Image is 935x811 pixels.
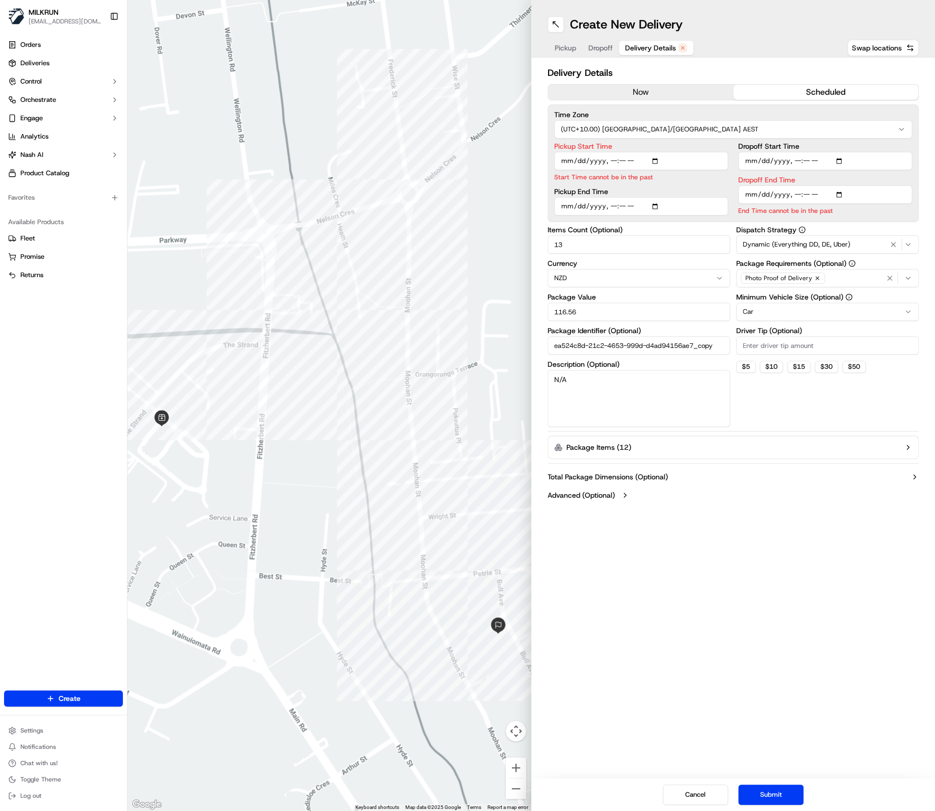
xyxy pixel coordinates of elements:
label: Description (Optional) [548,361,730,368]
span: Photo Proof of Delivery [745,274,812,282]
button: Package Requirements (Optional) [848,260,855,267]
span: Swap locations [852,43,902,53]
span: Control [20,77,42,86]
span: Delivery Details [625,43,676,53]
label: Items Count (Optional) [548,226,730,233]
a: Analytics [4,128,123,145]
button: Zoom out [506,778,526,799]
input: Enter number of items [548,235,730,254]
button: Notifications [4,740,123,754]
button: Package Items (12) [548,436,919,459]
input: Enter package value [548,303,730,321]
button: Fleet [4,230,123,247]
button: Dynamic (Everything DD, DE, Uber) [736,235,919,254]
label: Dropoff End Time [738,176,912,183]
label: Package Requirements (Optional) [736,260,919,267]
button: Toggle Theme [4,772,123,787]
span: Returns [20,271,43,280]
img: Google [130,798,164,811]
button: now [548,85,733,100]
button: Chat with us! [4,756,123,770]
span: Dropoff [588,43,613,53]
div: Available Products [4,214,123,230]
button: $15 [787,361,811,373]
span: Engage [20,114,43,123]
label: Currency [548,260,730,267]
button: Cancel [663,785,728,805]
a: Deliveries [4,55,123,71]
label: Advanced (Optional) [548,490,615,500]
button: Control [4,73,123,90]
span: Chat with us! [20,759,58,767]
button: Orchestrate [4,92,123,108]
span: Product Catalog [20,169,69,178]
button: Dispatch Strategy [798,226,806,233]
a: Report a map error [487,804,528,810]
img: MILKRUN [8,8,24,24]
button: Map camera controls [506,721,526,741]
span: Nash AI [20,150,43,159]
span: Create [59,693,81,704]
button: scheduled [733,85,918,100]
button: Nash AI [4,147,123,163]
span: Map data ©2025 Google [405,804,461,810]
label: Package Value [548,293,730,301]
button: Log out [4,789,123,803]
label: Pickup Start Time [554,143,728,150]
button: Returns [4,267,123,283]
button: Swap locations [847,40,919,56]
label: Time Zone [554,111,912,118]
label: Driver Tip (Optional) [736,327,919,334]
button: Submit [738,785,803,805]
input: Enter driver tip amount [736,336,919,355]
button: MILKRUNMILKRUN[EMAIL_ADDRESS][DOMAIN_NAME] [4,4,106,29]
span: Promise [20,252,44,261]
h2: Delivery Details [548,66,919,80]
label: Dropoff Start Time [738,143,912,150]
span: Toggle Theme [20,775,61,783]
label: Package Identifier (Optional) [548,327,730,334]
h1: Create New Delivery [570,16,683,33]
button: $50 [842,361,866,373]
span: Analytics [20,132,48,141]
button: $30 [815,361,838,373]
p: End Time cannot be in the past [738,206,912,215]
label: Dispatch Strategy [736,226,919,233]
span: Log out [20,792,41,800]
label: Minimum Vehicle Size (Optional) [736,293,919,301]
button: Advanced (Optional) [548,490,919,500]
button: Settings [4,723,123,738]
a: Promise [8,252,119,261]
button: Total Package Dimensions (Optional) [548,472,919,482]
button: Zoom in [506,758,526,778]
p: Start Time cannot be in the past [554,172,728,182]
span: Settings [20,726,43,735]
textarea: N/A [548,370,730,427]
label: Pickup End Time [554,188,728,195]
div: Favorites [4,190,123,206]
button: [EMAIL_ADDRESS][DOMAIN_NAME] [29,17,101,25]
button: MILKRUN [29,7,59,17]
input: Enter package identifier [548,336,730,355]
a: Orders [4,37,123,53]
button: $5 [736,361,756,373]
button: Keyboard shortcuts [355,804,399,811]
a: Terms (opens in new tab) [467,804,481,810]
span: Dynamic (Everything DD, DE, Uber) [743,240,850,249]
a: Open this area in Google Maps (opens a new window) [130,798,164,811]
span: Pickup [555,43,576,53]
span: Fleet [20,234,35,243]
label: Total Package Dimensions (Optional) [548,472,668,482]
span: Deliveries [20,59,49,68]
a: Fleet [8,234,119,243]
button: Create [4,690,123,707]
label: Package Items ( 12 ) [566,442,631,452]
button: Engage [4,110,123,126]
span: Orders [20,40,41,49]
span: Orchestrate [20,95,56,104]
button: Promise [4,249,123,265]
button: Photo Proof of Delivery [736,269,919,287]
a: Product Catalog [4,165,123,181]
